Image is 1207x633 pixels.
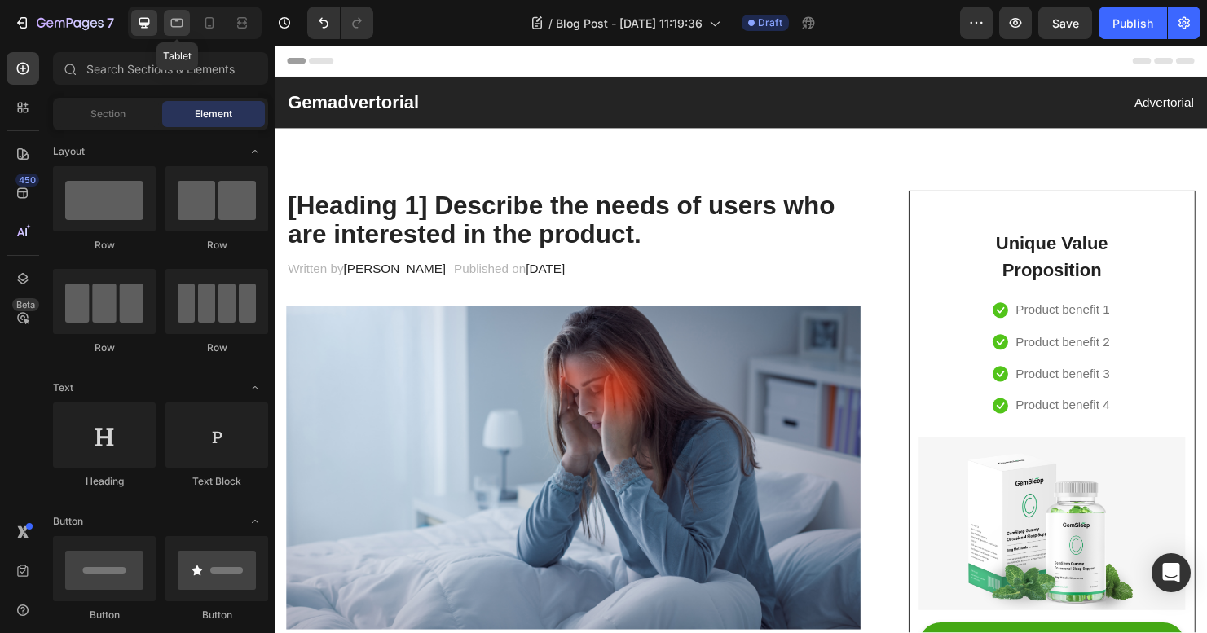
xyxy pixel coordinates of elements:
[7,7,121,39] button: 7
[53,380,73,395] span: Text
[53,52,268,85] input: Search Sections & Elements
[53,144,85,159] span: Layout
[165,608,268,622] div: Button
[1052,16,1079,30] span: Save
[53,238,156,253] div: Row
[263,227,304,241] span: [DATE]
[12,274,615,612] img: Alt Image
[491,49,964,73] p: Advertorial
[778,300,876,323] p: Product benefit 2
[14,223,183,247] p: Written by
[676,411,955,592] img: Alt Image
[53,608,156,622] div: Button
[14,154,613,213] p: [Heading 1] Describe the needs of users who are interested in the product.
[165,341,268,355] div: Row
[307,7,373,39] div: Undo/Redo
[778,366,876,389] p: Product benefit 4
[107,13,114,33] p: 7
[778,333,876,357] p: Product benefit 3
[53,341,156,355] div: Row
[1152,553,1191,592] div: Open Intercom Messenger
[15,174,39,187] div: 450
[195,107,232,121] span: Element
[73,227,180,241] span: [PERSON_NAME]
[188,223,305,247] p: Published on
[90,107,126,121] span: Section
[242,375,268,401] span: Toggle open
[548,15,553,32] span: /
[1038,7,1092,39] button: Save
[53,514,83,529] span: Button
[556,15,703,32] span: Blog Post - [DATE] 11:19:36
[242,508,268,534] span: Toggle open
[1099,7,1167,39] button: Publish
[12,298,39,311] div: Beta
[165,474,268,489] div: Text Block
[275,46,1207,633] iframe: Design area
[1112,15,1153,32] div: Publish
[778,266,876,290] p: Product benefit 1
[165,238,268,253] div: Row
[758,15,782,30] span: Draft
[242,138,268,165] span: Toggle open
[53,474,156,489] div: Heading
[745,194,885,250] p: Unique Value Proposition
